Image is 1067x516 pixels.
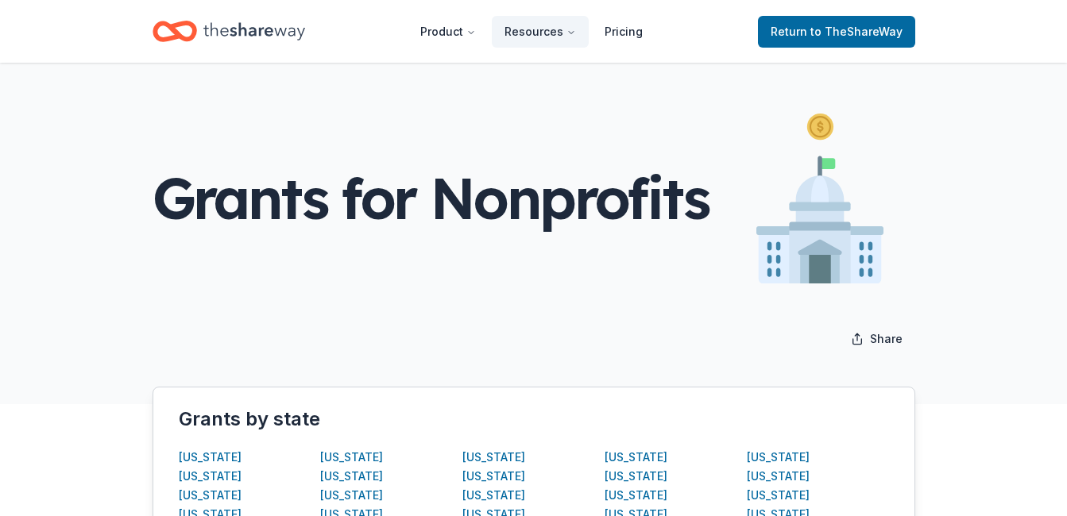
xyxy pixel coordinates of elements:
[605,467,667,486] button: [US_STATE]
[771,22,903,41] span: Return
[870,329,903,348] span: Share
[462,486,525,505] button: [US_STATE]
[408,16,489,48] button: Product
[462,448,525,467] button: [US_STATE]
[747,486,810,505] button: [US_STATE]
[179,486,242,505] button: [US_STATE]
[153,167,708,229] div: Grants for Nonprofits
[747,448,810,467] button: [US_STATE]
[492,16,589,48] button: Resources
[838,323,915,355] button: Share
[605,486,667,505] button: [US_STATE]
[810,25,903,38] span: to TheShareWay
[605,448,667,467] button: [US_STATE]
[462,467,525,486] button: [US_STATE]
[179,448,242,467] button: [US_STATE]
[758,16,915,48] a: Returnto TheShareWay
[179,467,242,486] button: [US_STATE]
[320,467,383,486] button: [US_STATE]
[179,406,889,432] div: Grants by state
[756,114,883,283] img: Illustration for popular page
[320,486,383,505] button: [US_STATE]
[320,448,383,467] button: [US_STATE]
[408,13,655,50] nav: Main
[592,16,655,48] a: Pricing
[747,467,810,486] button: [US_STATE]
[153,13,305,50] a: Home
